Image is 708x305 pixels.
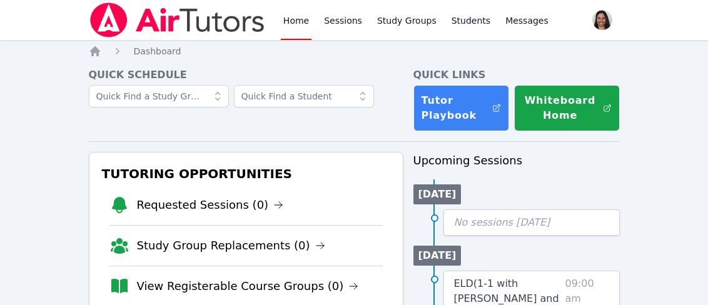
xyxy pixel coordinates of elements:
li: [DATE] [413,184,462,204]
h3: Tutoring Opportunities [99,162,393,185]
span: Dashboard [134,46,181,56]
nav: Breadcrumb [89,45,620,57]
button: Whiteboard Home [514,85,619,131]
h4: Quick Schedule [89,67,403,82]
li: [DATE] [413,246,462,266]
input: Quick Find a Study Group [89,85,229,107]
a: Dashboard [134,45,181,57]
h4: Quick Links [413,67,620,82]
a: Tutor Playbook [413,85,510,131]
span: No sessions [DATE] [454,216,550,228]
h3: Upcoming Sessions [413,152,620,169]
input: Quick Find a Student [234,85,374,107]
img: Air Tutors [89,2,266,37]
a: Requested Sessions (0) [137,196,284,214]
a: Study Group Replacements (0) [137,237,325,254]
span: Messages [505,14,549,27]
a: View Registerable Course Groups (0) [137,277,359,295]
